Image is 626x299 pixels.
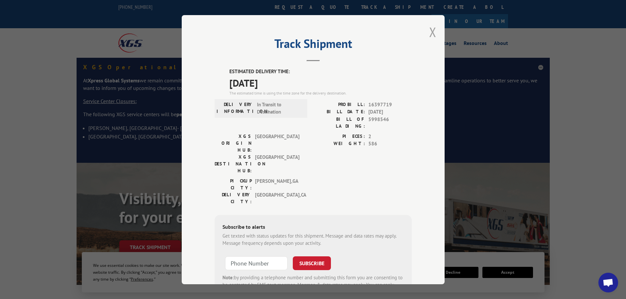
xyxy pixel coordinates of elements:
label: BILL OF LADING: [313,116,365,129]
label: DELIVERY CITY: [215,191,252,205]
span: [GEOGRAPHIC_DATA] [255,153,299,174]
span: [DATE] [229,75,412,90]
span: In Transit to Destination [257,101,301,116]
span: 16397719 [368,101,412,108]
span: [GEOGRAPHIC_DATA] , CA [255,191,299,205]
label: PIECES: [313,133,365,140]
label: PROBILL: [313,101,365,108]
label: BILL DATE: [313,108,365,116]
div: by providing a telephone number and submitting this form you are consenting to be contacted by SM... [222,274,404,296]
label: ESTIMATED DELIVERY TIME: [229,68,412,75]
h2: Track Shipment [215,39,412,52]
span: [DATE] [368,108,412,116]
span: 586 [368,140,412,148]
span: [PERSON_NAME] , GA [255,177,299,191]
div: Get texted with status updates for this shipment. Message and data rates may apply. Message frequ... [222,232,404,247]
button: SUBSCRIBE [293,256,331,270]
label: PICKUP CITY: [215,177,252,191]
a: Open chat [598,273,618,292]
div: The estimated time is using the time zone for the delivery destination. [229,90,412,96]
label: DELIVERY INFORMATION: [217,101,254,116]
span: [GEOGRAPHIC_DATA] [255,133,299,153]
span: 5998546 [368,116,412,129]
span: 2 [368,133,412,140]
input: Phone Number [225,256,288,270]
button: Close modal [429,23,436,41]
label: WEIGHT: [313,140,365,148]
div: Subscribe to alerts [222,223,404,232]
label: XGS DESTINATION HUB: [215,153,252,174]
label: XGS ORIGIN HUB: [215,133,252,153]
strong: Note: [222,274,234,280]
